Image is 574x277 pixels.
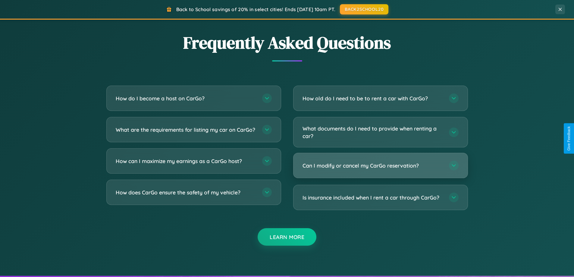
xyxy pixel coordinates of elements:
button: Learn More [258,228,316,246]
button: BACK2SCHOOL20 [340,4,388,14]
h3: What are the requirements for listing my car on CarGo? [116,126,256,134]
h3: Is insurance included when I rent a car through CarGo? [303,194,443,201]
h3: How can I maximize my earnings as a CarGo host? [116,157,256,165]
h3: How does CarGo ensure the safety of my vehicle? [116,189,256,196]
h2: Frequently Asked Questions [106,31,468,54]
h3: What documents do I need to provide when renting a car? [303,125,443,140]
div: Give Feedback [567,126,571,151]
h3: Can I modify or cancel my CarGo reservation? [303,162,443,169]
span: Back to School savings of 20% in select cities! Ends [DATE] 10am PT. [176,6,335,12]
h3: How old do I need to be to rent a car with CarGo? [303,95,443,102]
h3: How do I become a host on CarGo? [116,95,256,102]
